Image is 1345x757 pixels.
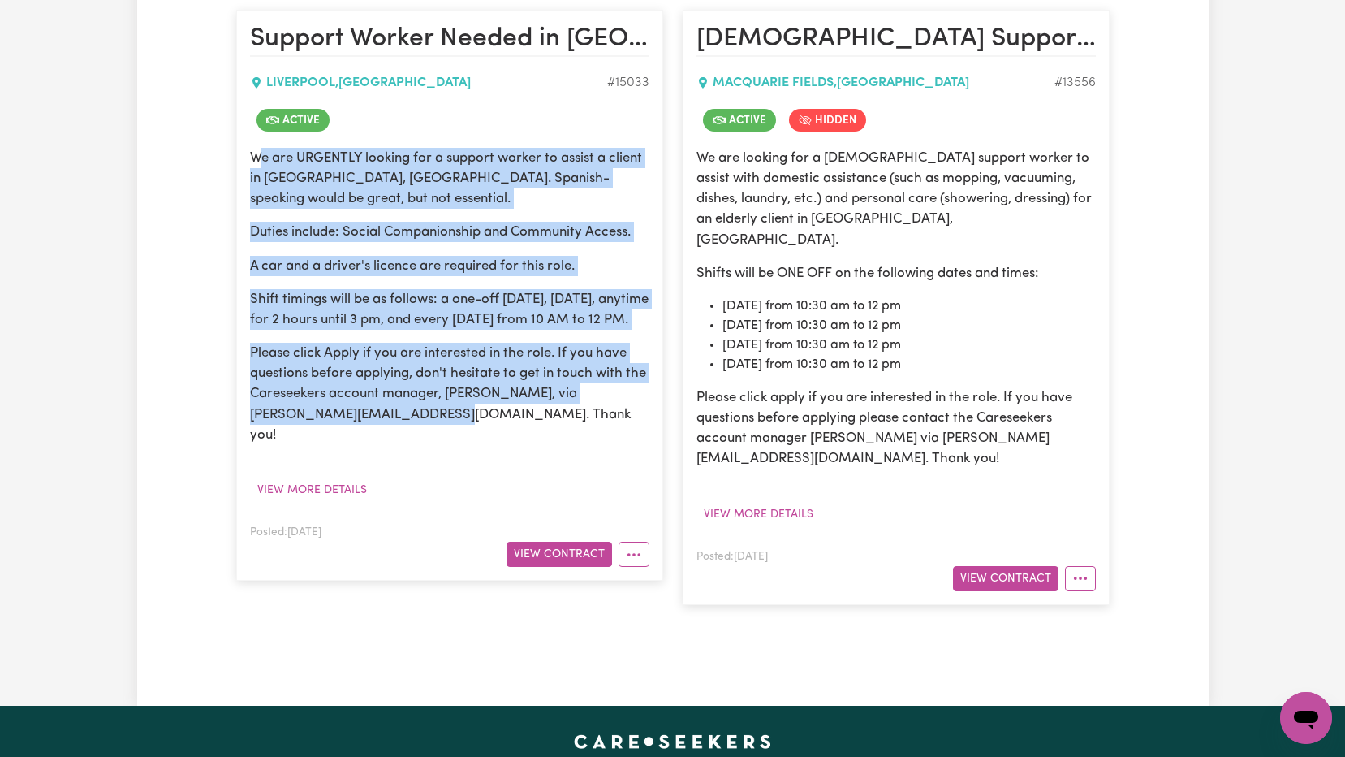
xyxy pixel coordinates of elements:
[696,148,1096,250] p: We are looking for a [DEMOGRAPHIC_DATA] support worker to assist with domestic assistance (such a...
[696,552,768,562] span: Posted: [DATE]
[1054,73,1096,93] div: Job ID #13556
[607,73,649,93] div: Job ID #15033
[250,148,649,210] p: We are URGENTLY looking for a support worker to assist a client in [GEOGRAPHIC_DATA], [GEOGRAPHIC...
[722,335,1096,355] li: [DATE] from 10:30 am to 12 pm
[250,256,649,276] p: A car and a driver's licence are required for this role.
[250,222,649,242] p: Duties include: Social Companionship and Community Access.
[507,542,612,567] button: View Contract
[696,387,1096,469] p: Please click apply if you are interested in the role. If you have questions before applying pleas...
[250,24,649,56] h2: Support Worker Needed in Liverpool, NSW
[256,109,330,132] span: Job is active
[722,355,1096,374] li: [DATE] from 10:30 am to 12 pm
[696,263,1096,283] p: Shifts will be ONE OFF on the following dates and times:
[953,566,1058,591] button: View Contract
[250,478,374,503] button: View more details
[703,109,776,132] span: Job is active
[789,109,866,132] span: Job is hidden
[1065,566,1096,591] button: More options
[696,73,1054,93] div: MACQUARIE FIELDS , [GEOGRAPHIC_DATA]
[696,502,821,527] button: View more details
[250,73,607,93] div: LIVERPOOL , [GEOGRAPHIC_DATA]
[250,289,649,330] p: Shift timings will be as follows: a one-off [DATE], [DATE], anytime for 2 hours until 3 pm, and e...
[250,343,649,445] p: Please click Apply if you are interested in the role. If you have questions before applying, don'...
[696,24,1096,56] h2: Male Support Worker Needed ONE OFF In Macquarie Fields NSW
[574,735,771,748] a: Careseekers home page
[722,316,1096,335] li: [DATE] from 10:30 am to 12 pm
[1280,692,1332,744] iframe: Button to launch messaging window, conversation in progress
[250,527,321,538] span: Posted: [DATE]
[722,296,1096,316] li: [DATE] from 10:30 am to 12 pm
[619,542,649,567] button: More options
